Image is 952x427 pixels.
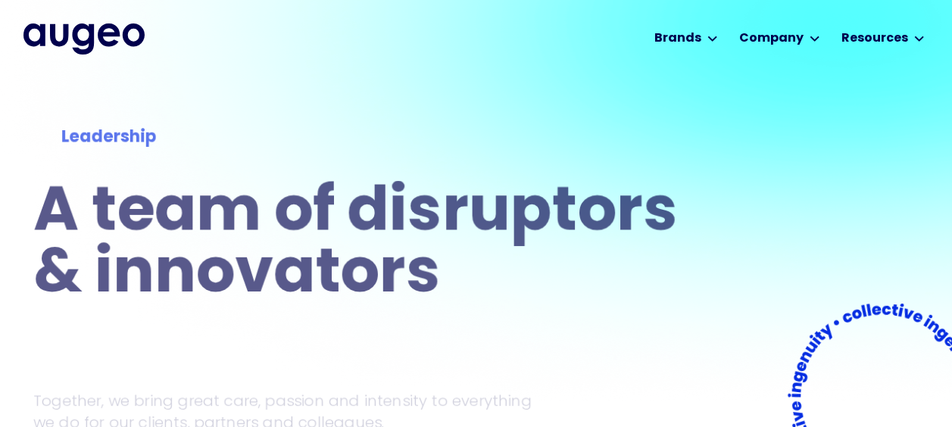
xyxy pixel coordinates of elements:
div: Leadership [61,126,659,151]
div: Brands [654,30,701,48]
div: Resources [841,30,908,48]
a: home [23,23,145,54]
h1: A team of disruptors & innovators [33,184,688,307]
img: Augeo's full logo in midnight blue. [23,23,145,54]
div: Company [739,30,804,48]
